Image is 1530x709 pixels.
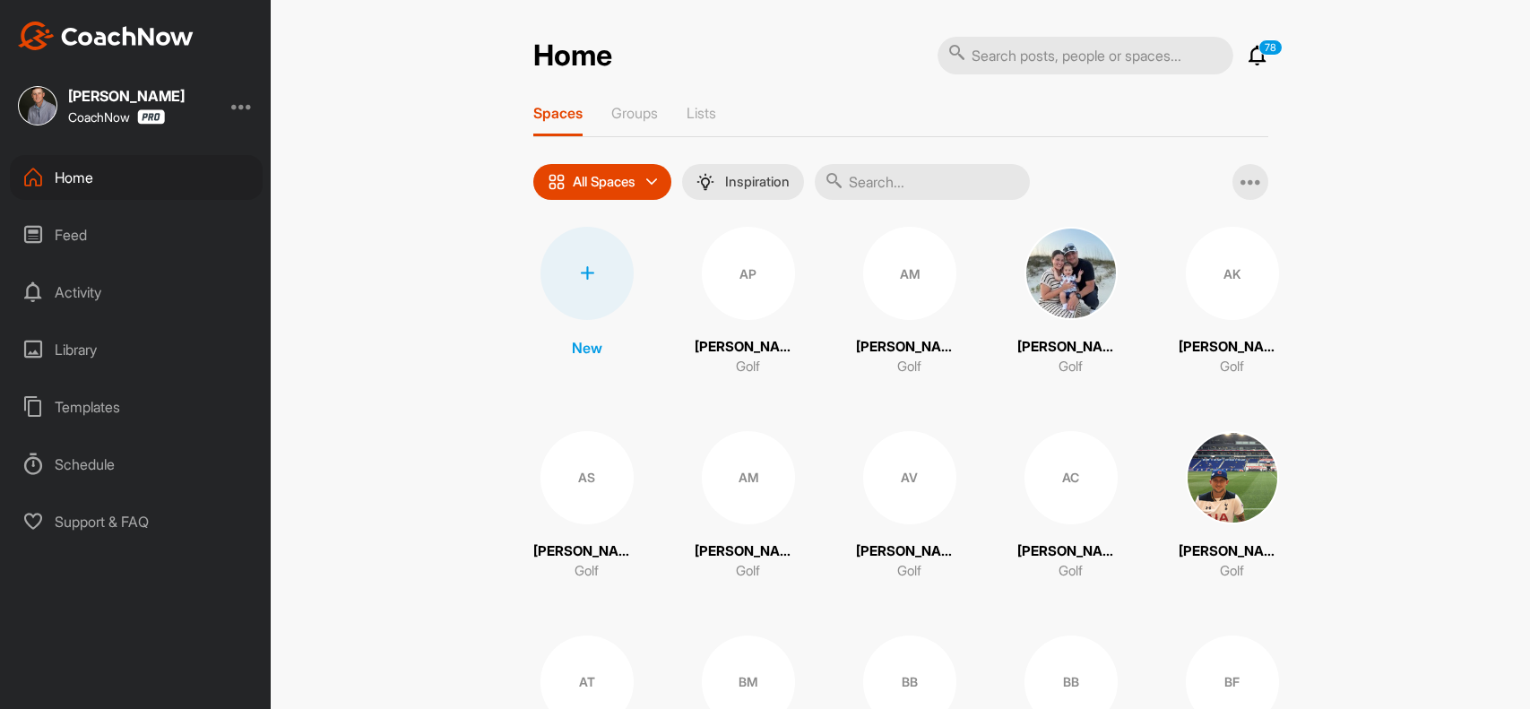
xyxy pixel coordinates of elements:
[695,541,802,562] p: [PERSON_NAME]
[18,86,57,125] img: square_5f21283a4d88553eb21135f8194da61f.jpg
[687,104,716,122] p: Lists
[573,175,635,189] p: All Spaces
[1017,227,1125,377] a: [PERSON_NAME]Golf
[863,227,956,320] div: AM
[68,89,185,103] div: [PERSON_NAME]
[1017,431,1125,582] a: AC[PERSON_NAME]Golf
[10,442,263,487] div: Schedule
[1059,561,1083,582] p: Golf
[575,561,599,582] p: Golf
[548,173,566,191] img: icon
[611,104,658,122] p: Groups
[10,270,263,315] div: Activity
[533,541,641,562] p: [PERSON_NAME]
[572,337,602,359] p: New
[1258,39,1283,56] p: 78
[1179,541,1286,562] p: [PERSON_NAME]
[10,385,263,429] div: Templates
[10,327,263,372] div: Library
[68,109,165,125] div: CoachNow
[1179,337,1286,358] p: [PERSON_NAME]
[736,357,760,377] p: Golf
[736,561,760,582] p: Golf
[533,39,612,73] h2: Home
[695,227,802,377] a: AP[PERSON_NAME]Golf
[1179,431,1286,582] a: [PERSON_NAME]Golf
[540,431,634,524] div: AS
[815,164,1030,200] input: Search...
[1186,227,1279,320] div: AK
[18,22,194,50] img: CoachNow
[1186,431,1279,524] img: square_39fd0d65c8f1443529b8ab86fd073361.jpg
[856,541,964,562] p: [PERSON_NAME]
[863,431,956,524] div: AV
[1024,227,1118,320] img: square_4478c5ffea8f7d88dffe97ca3736e247.jpg
[856,431,964,582] a: AV[PERSON_NAME]Golf
[695,337,802,358] p: [PERSON_NAME]
[1017,541,1125,562] p: [PERSON_NAME]
[1059,357,1083,377] p: Golf
[1017,337,1125,358] p: [PERSON_NAME]
[897,357,921,377] p: Golf
[856,227,964,377] a: AM[PERSON_NAME]Golf
[1024,431,1118,524] div: AC
[856,337,964,358] p: [PERSON_NAME]
[533,431,641,582] a: AS[PERSON_NAME]Golf
[1220,561,1244,582] p: Golf
[938,37,1233,74] input: Search posts, people or spaces...
[897,561,921,582] p: Golf
[10,499,263,544] div: Support & FAQ
[725,175,790,189] p: Inspiration
[1179,227,1286,377] a: AK[PERSON_NAME]Golf
[1220,357,1244,377] p: Golf
[695,431,802,582] a: AM[PERSON_NAME]Golf
[10,155,263,200] div: Home
[702,227,795,320] div: AP
[10,212,263,257] div: Feed
[702,431,795,524] div: AM
[533,104,583,122] p: Spaces
[137,109,165,125] img: CoachNow Pro
[696,173,714,191] img: menuIcon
